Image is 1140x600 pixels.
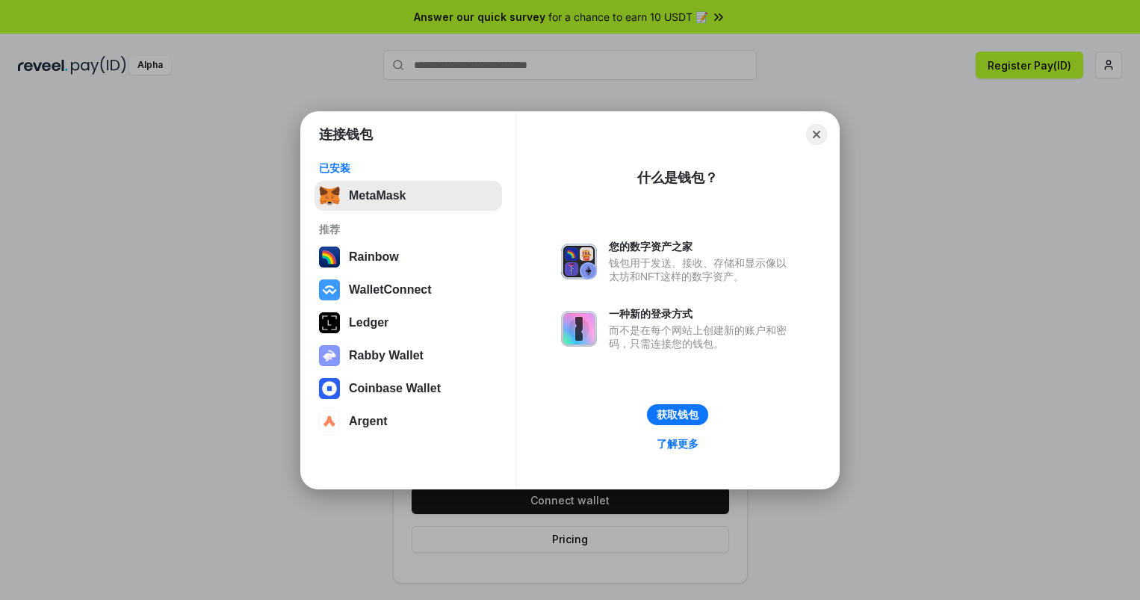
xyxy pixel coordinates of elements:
div: Coinbase Wallet [349,382,441,395]
div: 钱包用于发送、接收、存储和显示像以太坊和NFT这样的数字资产。 [609,256,794,283]
div: Rainbow [349,250,399,264]
button: MetaMask [315,181,502,211]
div: Argent [349,415,388,428]
div: WalletConnect [349,283,432,297]
div: 您的数字资产之家 [609,240,794,253]
div: MetaMask [349,189,406,202]
div: Rabby Wallet [349,349,424,362]
img: svg+xml,%3Csvg%20width%3D%22120%22%20height%3D%22120%22%20viewBox%3D%220%200%20120%20120%22%20fil... [319,247,340,267]
img: svg+xml,%3Csvg%20fill%3D%22none%22%20height%3D%2233%22%20viewBox%3D%220%200%2035%2033%22%20width%... [319,185,340,206]
img: svg+xml,%3Csvg%20xmlns%3D%22http%3A%2F%2Fwww.w3.org%2F2000%2Fsvg%22%20width%3D%2228%22%20height%3... [319,312,340,333]
img: svg+xml,%3Csvg%20width%3D%2228%22%20height%3D%2228%22%20viewBox%3D%220%200%2028%2028%22%20fill%3D... [319,411,340,432]
h1: 连接钱包 [319,126,373,143]
button: Close [806,124,827,145]
button: WalletConnect [315,275,502,305]
div: 获取钱包 [657,408,698,421]
div: Ledger [349,316,388,330]
button: 获取钱包 [647,404,708,425]
img: svg+xml,%3Csvg%20xmlns%3D%22http%3A%2F%2Fwww.w3.org%2F2000%2Fsvg%22%20fill%3D%22none%22%20viewBox... [561,244,597,279]
button: Rainbow [315,242,502,272]
div: 什么是钱包？ [637,169,718,187]
img: svg+xml,%3Csvg%20xmlns%3D%22http%3A%2F%2Fwww.w3.org%2F2000%2Fsvg%22%20fill%3D%22none%22%20viewBox... [319,345,340,366]
div: 了解更多 [657,437,698,451]
div: 已安装 [319,161,498,175]
img: svg+xml,%3Csvg%20width%3D%2228%22%20height%3D%2228%22%20viewBox%3D%220%200%2028%2028%22%20fill%3D... [319,279,340,300]
button: Ledger [315,308,502,338]
button: Coinbase Wallet [315,374,502,403]
img: svg+xml,%3Csvg%20width%3D%2228%22%20height%3D%2228%22%20viewBox%3D%220%200%2028%2028%22%20fill%3D... [319,378,340,399]
div: 而不是在每个网站上创建新的账户和密码，只需连接您的钱包。 [609,324,794,350]
div: 推荐 [319,223,498,236]
div: 一种新的登录方式 [609,307,794,321]
button: Rabby Wallet [315,341,502,371]
img: svg+xml,%3Csvg%20xmlns%3D%22http%3A%2F%2Fwww.w3.org%2F2000%2Fsvg%22%20fill%3D%22none%22%20viewBox... [561,311,597,347]
button: Argent [315,406,502,436]
a: 了解更多 [648,434,707,454]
